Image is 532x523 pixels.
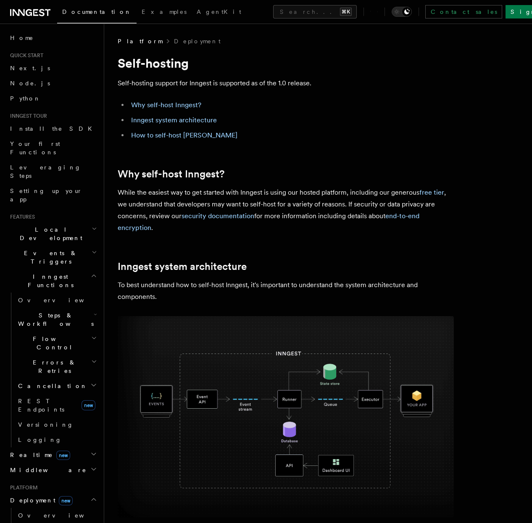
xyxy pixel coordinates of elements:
[7,484,38,491] span: Platform
[15,382,87,390] span: Cancellation
[192,3,246,23] a: AgentKit
[7,269,99,293] button: Inngest Functions
[7,61,99,76] a: Next.js
[118,187,454,234] p: While the easiest way to get started with Inngest is using our hosted platform, including our gen...
[15,394,99,417] a: REST Endpointsnew
[118,168,224,180] a: Why self-host Inngest?
[7,76,99,91] a: Node.js
[10,65,50,71] span: Next.js
[10,34,34,42] span: Home
[7,451,70,459] span: Realtime
[7,447,99,462] button: Realtimenew
[7,183,99,207] a: Setting up your app
[131,116,217,124] a: Inngest system architecture
[7,496,73,505] span: Deployment
[340,8,352,16] kbd: ⌘K
[15,417,99,432] a: Versioning
[137,3,192,23] a: Examples
[392,7,412,17] button: Toggle dark mode
[15,293,99,308] a: Overview
[15,308,99,331] button: Steps & Workflows
[15,378,99,394] button: Cancellation
[56,451,70,460] span: new
[118,55,454,71] h1: Self-hosting
[7,249,92,266] span: Events & Triggers
[7,136,99,160] a: Your first Functions
[273,5,357,18] button: Search...⌘K
[7,225,92,242] span: Local Development
[59,496,73,505] span: new
[174,37,221,45] a: Deployment
[62,8,132,15] span: Documentation
[131,131,237,139] a: How to self-host [PERSON_NAME]
[7,493,99,508] button: Deploymentnew
[15,311,94,328] span: Steps & Workflows
[18,297,105,304] span: Overview
[425,5,502,18] a: Contact sales
[419,188,444,196] a: free tier
[118,316,454,518] img: Inngest system architecture diagram
[18,436,62,443] span: Logging
[10,125,97,132] span: Install the SDK
[10,140,60,156] span: Your first Functions
[15,335,91,351] span: Flow Control
[10,188,82,203] span: Setting up your app
[15,331,99,355] button: Flow Control
[142,8,187,15] span: Examples
[15,355,99,378] button: Errors & Retries
[18,421,74,428] span: Versioning
[57,3,137,24] a: Documentation
[18,512,105,519] span: Overview
[7,91,99,106] a: Python
[15,358,91,375] span: Errors & Retries
[10,80,50,87] span: Node.js
[7,293,99,447] div: Inngest Functions
[7,121,99,136] a: Install the SDK
[7,272,91,289] span: Inngest Functions
[7,52,43,59] span: Quick start
[7,214,35,220] span: Features
[7,113,47,119] span: Inngest tour
[118,37,162,45] span: Platform
[182,212,254,220] a: security documentation
[10,95,41,102] span: Python
[7,462,99,478] button: Middleware
[7,222,99,246] button: Local Development
[118,261,247,272] a: Inngest system architecture
[15,508,99,523] a: Overview
[7,246,99,269] button: Events & Triggers
[15,432,99,447] a: Logging
[131,101,201,109] a: Why self-host Inngest?
[7,160,99,183] a: Leveraging Steps
[118,77,454,89] p: Self-hosting support for Inngest is supported as of the 1.0 release.
[118,279,454,303] p: To best understand how to self-host Inngest, it's important to understand the system architecture...
[7,466,87,474] span: Middleware
[197,8,241,15] span: AgentKit
[18,398,64,413] span: REST Endpoints
[7,30,99,45] a: Home
[10,164,81,179] span: Leveraging Steps
[82,400,95,410] span: new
